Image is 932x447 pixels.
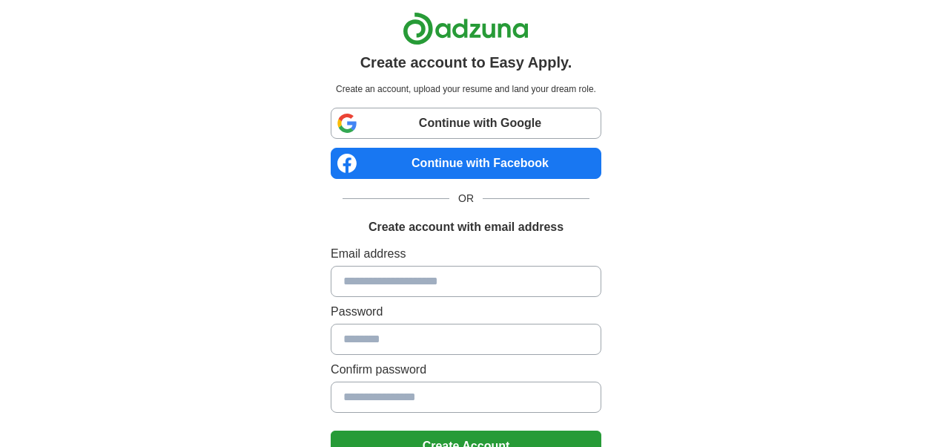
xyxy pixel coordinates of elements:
[368,218,564,236] h1: Create account with email address
[331,108,601,139] a: Continue with Google
[331,245,601,263] label: Email address
[331,361,601,379] label: Confirm password
[360,51,572,74] h1: Create account to Easy Apply.
[331,148,601,179] a: Continue with Facebook
[449,191,483,206] span: OR
[403,12,529,45] img: Adzuna logo
[334,82,598,96] p: Create an account, upload your resume and land your dream role.
[331,303,601,321] label: Password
